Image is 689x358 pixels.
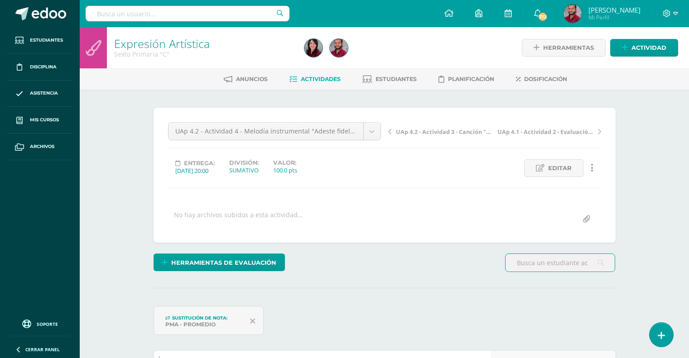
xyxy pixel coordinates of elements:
[174,210,303,228] div: No hay archivos subidos a esta actividad...
[25,346,60,353] span: Cerrar panel
[30,63,57,71] span: Disciplina
[330,39,348,57] img: ac8c83325fefb452ed4d32e32ba879e3.png
[543,39,594,56] span: Herramientas
[169,123,381,140] a: UAp 4.2 - Actividad 4 - Melodía instrumental "Adeste fideles"/Perspectiva
[175,167,215,175] div: [DATE] 20:00
[497,128,593,136] span: UAp 4.1 - Actividad 2 - Evaluación de práctica instrumental melodía "Adeste Fideles"/[PERSON_NAME]
[438,72,494,86] a: Planificación
[631,39,666,56] span: Actividad
[114,37,294,50] h1: Expresión Artística
[30,143,54,150] span: Archivos
[522,39,606,57] a: Herramientas
[289,72,341,86] a: Actividades
[495,127,601,136] a: UAp 4.1 - Actividad 2 - Evaluación de práctica instrumental melodía "Adeste Fideles"/[PERSON_NAME]
[524,76,567,82] span: Dosificación
[7,27,72,54] a: Estudiantes
[171,254,276,271] span: Herramientas de evaluación
[165,321,243,328] div: PMA - Promedio
[224,72,268,86] a: Anuncios
[588,14,641,21] span: Mi Perfil
[30,116,59,124] span: Mis cursos
[30,90,58,97] span: Asistencia
[388,127,495,136] a: UAp 4.2 - Actividad 3 - Canción "Luna de Xelajú" completa/Afiche con témpera
[7,107,72,134] a: Mis cursos
[362,72,417,86] a: Estudiantes
[538,12,548,22] span: 772
[236,76,268,82] span: Anuncios
[229,159,259,166] label: División:
[396,128,492,136] span: UAp 4.2 - Actividad 3 - Canción "Luna de Xelajú" completa/Afiche con témpera
[548,160,572,177] span: Editar
[229,166,259,174] div: SUMATIVO
[301,76,341,82] span: Actividades
[588,5,641,14] span: [PERSON_NAME]
[172,315,228,321] span: Sustitución de nota:
[175,123,357,140] span: UAp 4.2 - Actividad 4 - Melodía instrumental "Adeste fideles"/Perspectiva
[610,39,678,57] a: Actividad
[154,253,285,271] a: Herramientas de evaluación
[114,50,294,58] div: Sexto Primaria 'C'
[184,160,215,167] span: Entrega:
[304,39,323,57] img: cbe9f6b4582f730b6d53534ef3a95a26.png
[273,159,297,166] label: Valor:
[7,134,72,160] a: Archivos
[7,54,72,81] a: Disciplina
[448,76,494,82] span: Planificación
[37,321,58,327] span: Soporte
[516,72,567,86] a: Dosificación
[273,166,297,174] div: 100.0 pts
[11,317,69,329] a: Soporte
[564,5,582,23] img: ac8c83325fefb452ed4d32e32ba879e3.png
[30,37,63,44] span: Estudiantes
[86,6,289,21] input: Busca un usuario...
[7,81,72,107] a: Asistencia
[376,76,417,82] span: Estudiantes
[114,36,210,51] a: Expresión Artística
[506,254,615,272] input: Busca un estudiante aquí...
